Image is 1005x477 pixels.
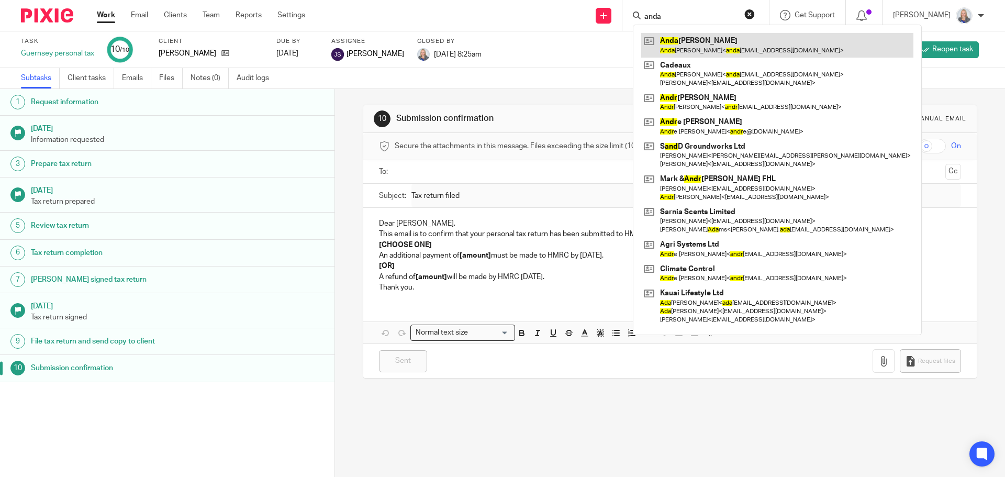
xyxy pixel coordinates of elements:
[10,361,25,375] div: 10
[10,272,25,287] div: 7
[396,113,693,124] h1: Submission confirmation
[379,167,390,177] label: To:
[956,7,973,24] img: Debbie%20Noon%20Professional%20Photo.jpg
[379,191,406,201] label: Subject:
[120,47,129,53] small: /10
[795,12,835,19] span: Get Support
[379,229,961,239] p: This email is to confirm that your personal tax return has been submitted to HMRC.
[10,246,25,260] div: 6
[31,156,227,172] h1: Prepare tax return
[191,68,229,88] a: Notes (0)
[31,94,227,110] h1: Request information
[31,298,324,312] h1: [DATE]
[110,43,129,56] div: 10
[159,48,216,59] p: [PERSON_NAME]
[331,48,344,61] img: svg%3E
[331,37,404,46] label: Assignee
[277,10,305,20] a: Settings
[10,218,25,233] div: 5
[164,10,187,20] a: Clients
[68,68,114,88] a: Client tasks
[417,37,482,46] label: Closed by
[914,115,966,123] div: Manual email
[413,327,470,338] span: Normal text size
[122,68,151,88] a: Emails
[379,282,961,293] p: Thank you.
[31,183,324,196] h1: [DATE]
[31,121,324,134] h1: [DATE]
[276,37,318,46] label: Due by
[31,245,227,261] h1: Tax return completion
[900,349,961,373] button: Request files
[918,357,955,365] span: Request files
[416,273,447,281] strong: [amount]
[395,141,745,151] span: Secure the attachments in this message. Files exceeding the size limit (10MB) will be secured aut...
[159,37,263,46] label: Client
[471,327,509,338] input: Search for option
[744,9,755,19] button: Clear
[237,68,277,88] a: Audit logs
[379,250,961,261] p: An additional payment of must be made to HMRC by [DATE].
[21,8,73,23] img: Pixie
[374,110,390,127] div: 10
[276,48,318,59] div: [DATE]
[21,68,60,88] a: Subtasks
[31,135,324,145] p: Information requested
[945,164,961,180] button: Cc
[434,50,482,58] span: [DATE] 8:25am
[31,272,227,287] h1: [PERSON_NAME] signed tax return
[951,141,961,151] span: On
[31,218,227,234] h1: Review tax return
[417,48,430,61] img: Debbie%20Noon%20Professional%20Photo.jpg
[379,272,961,282] p: A refund of will be made by HMRC [DATE].
[159,68,183,88] a: Files
[31,360,227,376] h1: Submission confirmation
[893,10,951,20] p: [PERSON_NAME]
[131,10,148,20] a: Email
[379,262,395,270] strong: [OR]
[10,157,25,171] div: 3
[460,252,491,259] strong: [amount]
[203,10,220,20] a: Team
[97,10,115,20] a: Work
[916,41,979,58] a: Reopen task
[21,48,94,59] div: Guernsey personal tax
[10,95,25,109] div: 1
[21,37,94,46] label: Task
[236,10,262,20] a: Reports
[347,49,404,59] span: [PERSON_NAME]
[31,334,227,349] h1: File tax return and send copy to client
[379,218,961,229] p: Dear [PERSON_NAME],
[31,196,324,207] p: Tax return prepared
[10,334,25,349] div: 9
[932,44,973,54] span: Reopen task
[410,325,515,341] div: Search for option
[379,350,427,373] input: Sent
[31,312,324,323] p: Tax return signed
[379,241,432,249] strong: [CHOOSE ONE]
[643,13,738,22] input: Search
